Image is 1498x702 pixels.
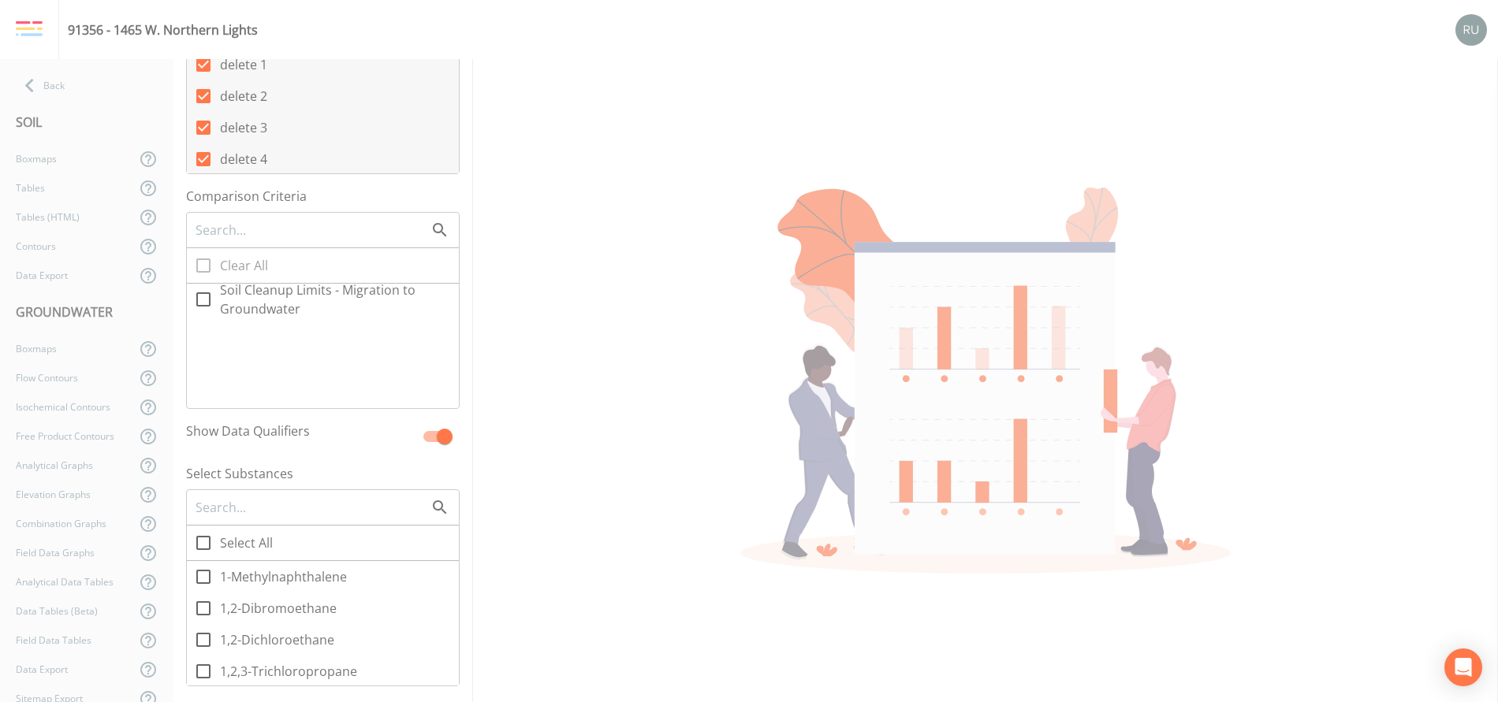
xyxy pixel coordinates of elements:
[186,464,460,483] label: Select Substances
[194,497,430,518] input: Search...
[16,20,43,38] img: logo
[1455,14,1487,46] img: a5c06d64ce99e847b6841ccd0307af82
[220,150,267,169] span: delete 4
[1444,648,1482,686] div: Open Intercom Messenger
[740,188,1232,574] img: undraw_report_building_chart-e1PV7-8T.svg
[220,630,334,649] span: 1,2-Dichloroethane
[220,87,267,106] span: delete 2
[220,280,459,318] span: Soil Cleanup Limits - Migration to Groundwater
[220,118,267,137] span: delete 3
[220,533,273,552] span: Select All
[68,20,258,39] div: 91356 - 1465 W. Northern Lights
[220,256,268,275] span: Clear All
[220,567,347,586] span: 1-Methylnaphthalene
[186,187,460,206] label: Comparison Criteria
[220,662,357,681] span: 1,2,3-Trichloropropane
[194,220,430,240] input: Search...
[186,422,414,445] label: Show Data Qualifiers
[220,599,337,618] span: 1,2-Dibromoethane
[220,55,267,74] span: delete 1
